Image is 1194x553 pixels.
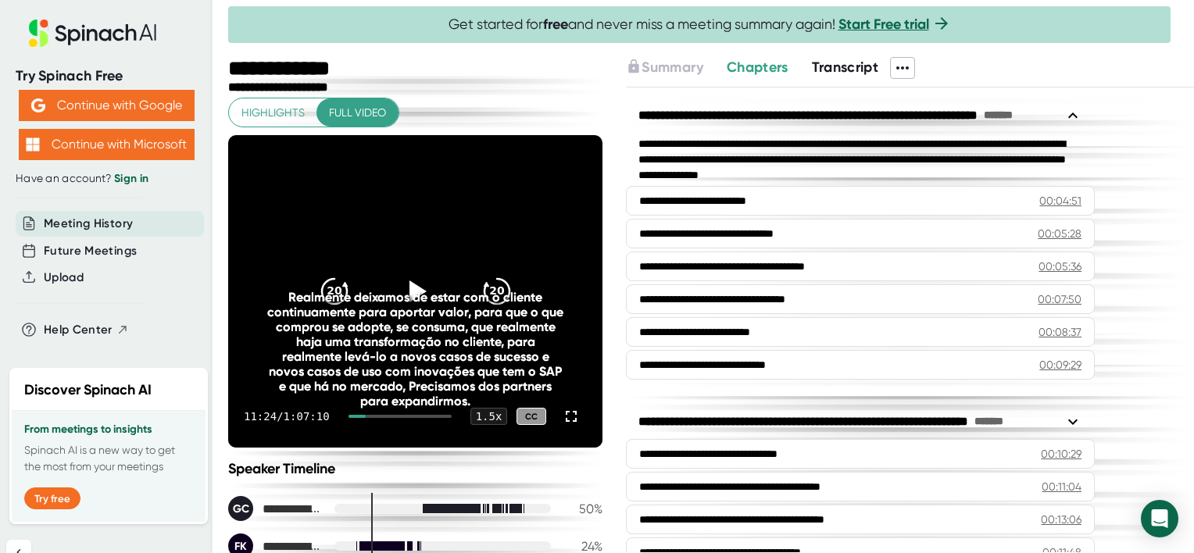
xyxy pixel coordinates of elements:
p: Spinach AI is a new way to get the most from your meetings [24,442,193,475]
button: Future Meetings [44,242,137,260]
span: Transcript [812,59,879,76]
div: 00:13:06 [1041,512,1081,527]
span: Full video [329,103,386,123]
b: free [543,16,568,33]
div: 00:07:50 [1038,291,1081,307]
div: Have an account? [16,172,197,186]
button: Try free [24,487,80,509]
div: Realmente deixamos de estar com o cliente continuamente para aportar valor, para que o que compro... [266,290,566,409]
span: Chapters [727,59,788,76]
button: Continue with Google [19,90,195,121]
div: 00:10:29 [1041,446,1081,462]
div: 00:09:29 [1039,357,1081,373]
a: Sign in [114,172,148,185]
button: Transcript [812,57,879,78]
span: Highlights [241,103,305,123]
button: Help Center [44,321,129,339]
button: Continue with Microsoft [19,129,195,160]
a: Start Free trial [838,16,929,33]
div: 11:24 / 1:07:10 [244,410,330,423]
div: Speaker Timeline [228,460,602,477]
div: 00:04:51 [1039,193,1081,209]
button: Meeting History [44,215,133,233]
button: Upload [44,269,84,287]
button: Summary [626,57,702,78]
div: 00:08:37 [1038,324,1081,340]
div: Open Intercom Messenger [1141,500,1178,537]
div: GC [228,496,253,521]
button: Full video [316,98,399,127]
span: Help Center [44,321,113,339]
div: Upgrade to access [626,57,726,79]
div: 00:11:04 [1042,479,1081,494]
div: 50 % [563,501,602,516]
div: 00:05:36 [1038,259,1081,274]
span: Get started for and never miss a meeting summary again! [449,16,951,34]
button: Highlights [229,98,317,127]
div: Try Spinach Free [16,67,197,85]
div: 1.5 x [470,408,508,425]
img: Aehbyd4JwY73AAAAAElFTkSuQmCC [31,98,45,112]
h3: From meetings to insights [24,423,193,436]
div: 00:05:28 [1038,226,1081,241]
div: CC [517,408,546,426]
button: Chapters [727,57,788,78]
h2: Discover Spinach AI [24,380,152,401]
span: Summary [642,59,702,76]
div: Geronasso, Christian [228,496,322,521]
